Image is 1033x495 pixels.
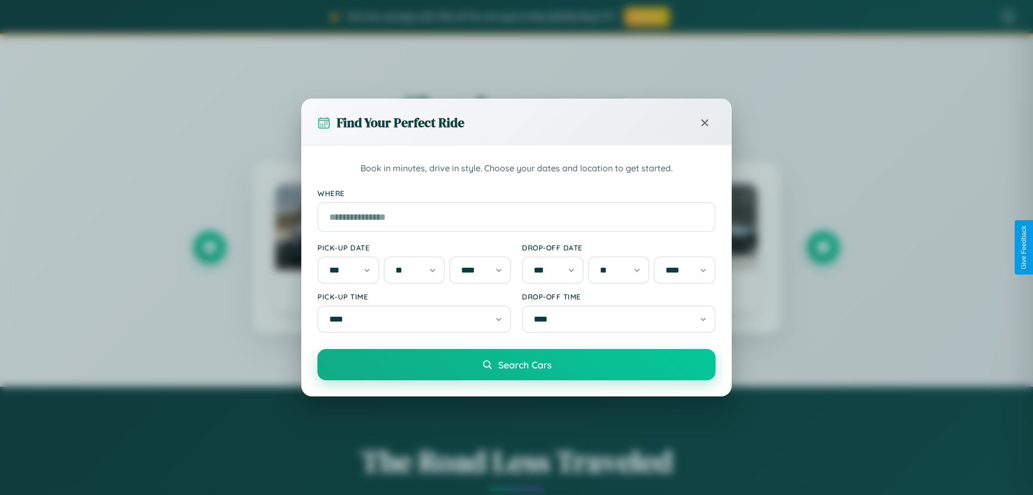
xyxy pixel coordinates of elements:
[498,359,551,371] span: Search Cars
[317,162,716,176] p: Book in minutes, drive in style. Choose your dates and location to get started.
[317,292,511,301] label: Pick-up Time
[317,243,511,252] label: Pick-up Date
[317,189,716,198] label: Where
[337,114,464,131] h3: Find Your Perfect Ride
[522,292,716,301] label: Drop-off Time
[522,243,716,252] label: Drop-off Date
[317,349,716,380] button: Search Cars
